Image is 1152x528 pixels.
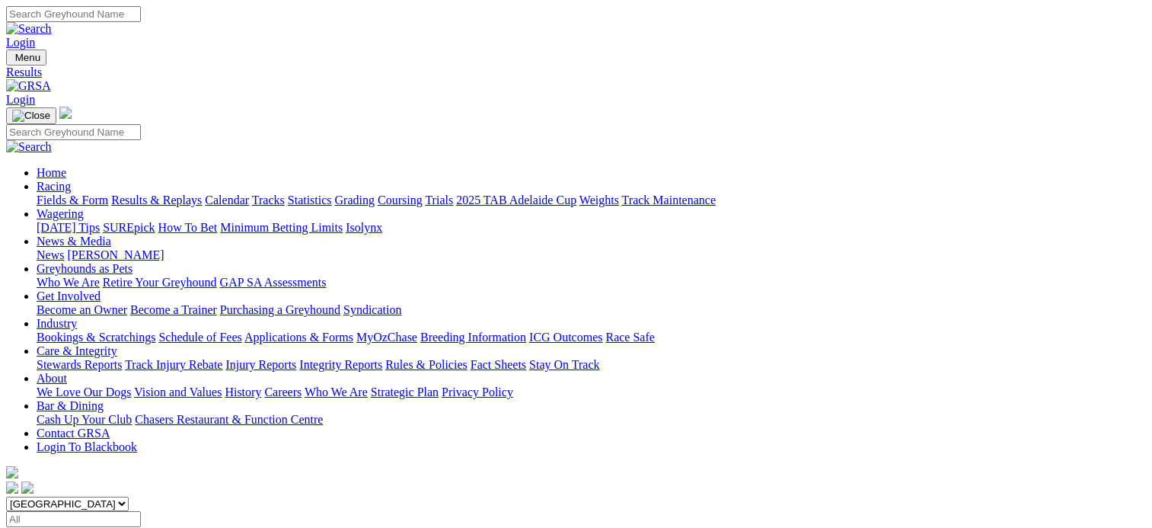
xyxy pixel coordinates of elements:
a: Racing [37,180,71,193]
a: How To Bet [158,221,218,234]
a: We Love Our Dogs [37,386,131,398]
div: News & Media [37,248,1146,262]
a: Track Maintenance [622,194,716,206]
div: Wagering [37,221,1146,235]
a: Contact GRSA [37,427,110,440]
input: Search [6,124,141,140]
a: Careers [264,386,302,398]
img: twitter.svg [21,482,34,494]
a: Retire Your Greyhound [103,276,217,289]
input: Search [6,6,141,22]
a: Chasers Restaurant & Function Centre [135,413,323,426]
img: logo-grsa-white.png [6,466,18,478]
a: Stay On Track [529,358,599,371]
a: Calendar [205,194,249,206]
a: Stewards Reports [37,358,122,371]
a: About [37,372,67,385]
img: Close [12,110,50,122]
a: Wagering [37,207,84,220]
img: Search [6,22,52,36]
a: Trials [425,194,453,206]
a: Results & Replays [111,194,202,206]
a: Greyhounds as Pets [37,262,132,275]
button: Toggle navigation [6,107,56,124]
div: Greyhounds as Pets [37,276,1146,290]
a: Schedule of Fees [158,331,241,344]
a: Bookings & Scratchings [37,331,155,344]
a: SUREpick [103,221,155,234]
a: Care & Integrity [37,344,117,357]
a: Injury Reports [225,358,296,371]
a: Weights [579,194,619,206]
a: Privacy Policy [442,386,513,398]
a: Applications & Forms [244,331,353,344]
a: Vision and Values [134,386,222,398]
img: facebook.svg [6,482,18,494]
span: Menu [15,52,40,63]
a: Minimum Betting Limits [220,221,343,234]
a: Cash Up Your Club [37,413,132,426]
a: Become an Owner [37,303,127,316]
a: Login To Blackbook [37,440,137,453]
a: Integrity Reports [299,358,382,371]
div: About [37,386,1146,399]
a: Bar & Dining [37,399,104,412]
a: Get Involved [37,290,101,302]
a: Tracks [252,194,285,206]
a: Rules & Policies [385,358,468,371]
a: Statistics [288,194,332,206]
img: GRSA [6,79,51,93]
a: Breeding Information [420,331,526,344]
a: Login [6,36,35,49]
div: Care & Integrity [37,358,1146,372]
a: Who We Are [37,276,100,289]
a: Syndication [343,303,401,316]
button: Toggle navigation [6,50,46,66]
a: [DATE] Tips [37,221,100,234]
input: Select date [6,511,141,527]
a: Grading [335,194,375,206]
div: Racing [37,194,1146,207]
a: Results [6,66,1146,79]
a: MyOzChase [356,331,417,344]
a: Fact Sheets [471,358,526,371]
img: logo-grsa-white.png [59,107,72,119]
a: Coursing [378,194,423,206]
a: Race Safe [605,331,654,344]
a: News [37,248,64,261]
div: Bar & Dining [37,413,1146,427]
a: Login [6,93,35,106]
a: Isolynx [346,221,382,234]
a: Industry [37,317,77,330]
a: [PERSON_NAME] [67,248,164,261]
a: History [225,386,261,398]
a: Fields & Form [37,194,108,206]
a: GAP SA Assessments [220,276,327,289]
a: Track Injury Rebate [125,358,222,371]
a: Strategic Plan [371,386,439,398]
a: ICG Outcomes [529,331,602,344]
div: Industry [37,331,1146,344]
div: Get Involved [37,303,1146,317]
a: News & Media [37,235,111,248]
a: Become a Trainer [130,303,217,316]
a: 2025 TAB Adelaide Cup [456,194,576,206]
a: Home [37,166,66,179]
a: Who We Are [305,386,368,398]
a: Purchasing a Greyhound [220,303,340,316]
img: Search [6,140,52,154]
